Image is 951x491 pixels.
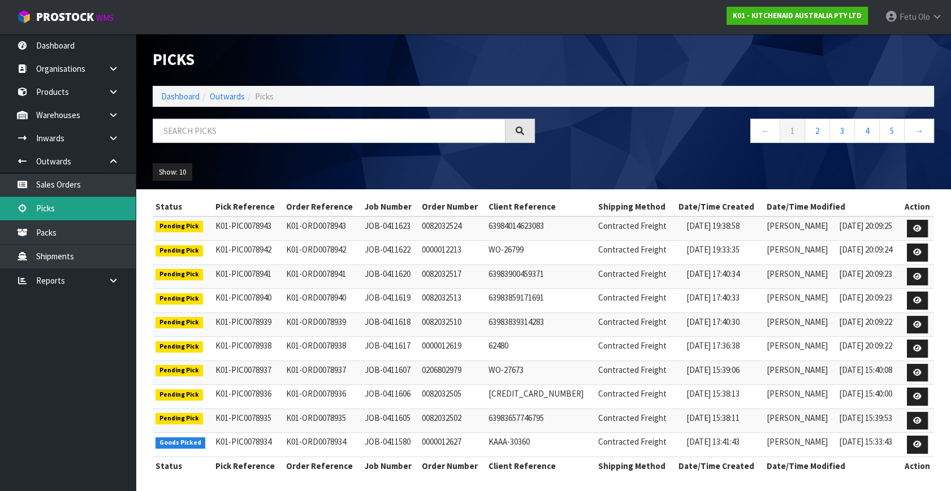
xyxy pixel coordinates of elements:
td: 0082032513 [419,289,486,313]
th: Shipping Method [595,198,675,216]
th: Action [900,457,934,475]
th: Pick Reference [213,198,283,216]
td: 0082032517 [419,264,486,289]
td: K01-ORD0078941 [283,264,362,289]
td: JOB-0411620 [362,264,419,289]
th: Shipping Method [595,457,675,475]
td: JOB-0411623 [362,216,419,241]
a: Outwards [210,91,245,102]
td: [DATE] 15:39:06 [683,360,764,385]
th: Client Reference [486,198,595,216]
span: Pending Pick [155,269,203,280]
td: [PERSON_NAME] [764,241,836,265]
td: [PERSON_NAME] [764,433,836,457]
td: [DATE] 15:38:11 [683,409,764,433]
td: JOB-0411607 [362,360,419,385]
td: [PERSON_NAME] [764,289,836,313]
span: Pending Pick [155,221,203,232]
td: JOB-0411619 [362,289,419,313]
th: Order Reference [283,198,362,216]
td: [DATE] 15:33:43 [836,433,900,457]
a: Dashboard [161,91,200,102]
th: Pick Reference [213,457,283,475]
td: K01-ORD0078938 [283,337,362,361]
td: [DATE] 20:09:22 [836,337,900,361]
span: Contracted Freight [598,292,666,303]
td: [DATE] 20:09:24 [836,241,900,265]
td: [CREDIT_CARD_NUMBER] [486,385,595,409]
td: JOB-0411622 [362,241,419,265]
th: Job Number [362,457,419,475]
td: [DATE] 17:40:34 [683,264,764,289]
th: Order Number [419,457,486,475]
a: 3 [829,119,855,143]
span: ProStock [36,10,94,24]
td: 63983900459371 [486,264,595,289]
a: K01 - KITCHENAID AUSTRALIA PTY LTD [727,7,868,25]
td: 0082032505 [419,385,486,409]
a: 5 [879,119,905,143]
td: 63984014623083 [486,216,595,241]
td: [PERSON_NAME] [764,337,836,361]
th: Action [900,198,934,216]
button: Show: 10 [153,163,192,181]
td: K01-ORD0078942 [283,241,362,265]
a: ← [750,119,780,143]
td: K01-ORD0078937 [283,360,362,385]
td: K01-ORD0078940 [283,289,362,313]
td: JOB-0411606 [362,385,419,409]
td: WO-27673 [486,360,595,385]
span: Contracted Freight [598,340,666,351]
td: [DATE] 15:40:08 [836,360,900,385]
th: Date/Time Modified [764,198,900,216]
td: JOB-0411605 [362,409,419,433]
td: WO-26799 [486,241,595,265]
td: [DATE] 20:09:25 [836,216,900,241]
td: [PERSON_NAME] [764,360,836,385]
td: JOB-0411580 [362,433,419,457]
th: Order Reference [283,457,362,475]
td: [DATE] 17:40:30 [683,312,764,337]
nav: Page navigation [552,119,934,146]
td: [PERSON_NAME] [764,312,836,337]
span: Picks [255,91,274,102]
input: Search picks [153,119,505,143]
td: [PERSON_NAME] [764,385,836,409]
span: Contracted Freight [598,436,666,447]
span: Goods Picked [155,437,205,449]
td: K01-PIC0078935 [213,409,283,433]
th: Order Number [419,198,486,216]
td: K01-PIC0078937 [213,360,283,385]
td: [DATE] 15:38:13 [683,385,764,409]
span: Olo [918,11,930,22]
td: 0082032510 [419,312,486,337]
th: Date/Time Created [676,457,764,475]
th: Job Number [362,198,419,216]
span: Contracted Freight [598,388,666,399]
td: 0082032502 [419,409,486,433]
span: Contracted Freight [598,220,666,231]
td: K01-ORD0078943 [283,216,362,241]
td: 0000012619 [419,337,486,361]
td: [PERSON_NAME] [764,264,836,289]
th: Date/Time Modified [764,457,900,475]
h1: Picks [153,51,535,69]
td: 0082032524 [419,216,486,241]
span: Contracted Freight [598,244,666,255]
td: K01-PIC0078934 [213,433,283,457]
td: [DATE] 19:38:58 [683,216,764,241]
td: K01-PIC0078939 [213,312,283,337]
td: 63983657746795 [486,409,595,433]
td: 0206802979 [419,360,486,385]
td: [DATE] 15:39:53 [836,409,900,433]
td: [DATE] 20:09:22 [836,312,900,337]
th: Client Reference [486,457,595,475]
span: Pending Pick [155,245,203,257]
span: Pending Pick [155,389,203,401]
a: → [904,119,934,143]
td: K01-ORD0078935 [283,409,362,433]
th: Status [153,457,213,475]
td: [DATE] 20:09:23 [836,289,900,313]
a: 1 [780,119,805,143]
td: K01-ORD0078936 [283,385,362,409]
